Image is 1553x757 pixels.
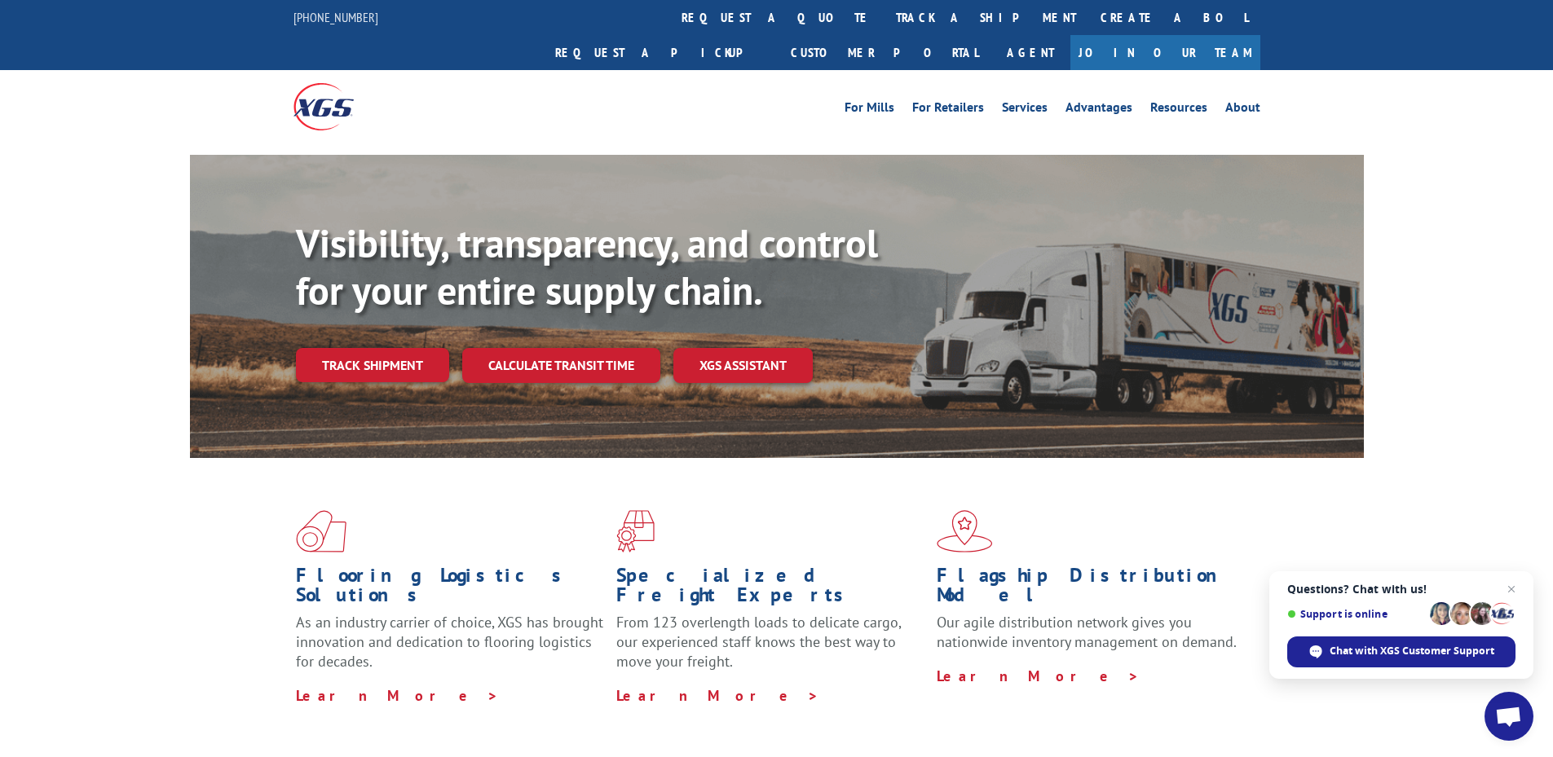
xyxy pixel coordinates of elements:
[1287,636,1515,667] div: Chat with XGS Customer Support
[616,510,655,552] img: xgs-icon-focused-on-flooring-red
[296,686,499,705] a: Learn More >
[296,566,604,613] h1: Flooring Logistics Solutions
[845,101,894,119] a: For Mills
[912,101,984,119] a: For Retailers
[1485,692,1533,741] div: Open chat
[1287,608,1424,620] span: Support is online
[616,566,924,613] h1: Specialized Freight Experts
[990,35,1070,70] a: Agent
[1225,101,1260,119] a: About
[1065,101,1132,119] a: Advantages
[296,348,449,382] a: Track shipment
[293,9,378,25] a: [PHONE_NUMBER]
[616,613,924,685] p: From 123 overlength loads to delicate cargo, our experienced staff knows the best way to move you...
[1287,583,1515,596] span: Questions? Chat with us!
[296,218,878,315] b: Visibility, transparency, and control for your entire supply chain.
[616,686,819,705] a: Learn More >
[296,510,346,552] img: xgs-icon-total-supply-chain-intelligence-red
[462,348,660,383] a: Calculate transit time
[673,348,813,383] a: XGS ASSISTANT
[296,613,603,671] span: As an industry carrier of choice, XGS has brought innovation and dedication to flooring logistics...
[1330,644,1494,658] span: Chat with XGS Customer Support
[937,667,1140,685] a: Learn More >
[937,613,1237,651] span: Our agile distribution network gives you nationwide inventory management on demand.
[937,510,993,552] img: xgs-icon-flagship-distribution-model-red
[779,35,990,70] a: Customer Portal
[543,35,779,70] a: Request a pickup
[1002,101,1048,119] a: Services
[1070,35,1260,70] a: Join Our Team
[1502,579,1521,599] span: Close chat
[937,566,1245,613] h1: Flagship Distribution Model
[1150,101,1207,119] a: Resources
